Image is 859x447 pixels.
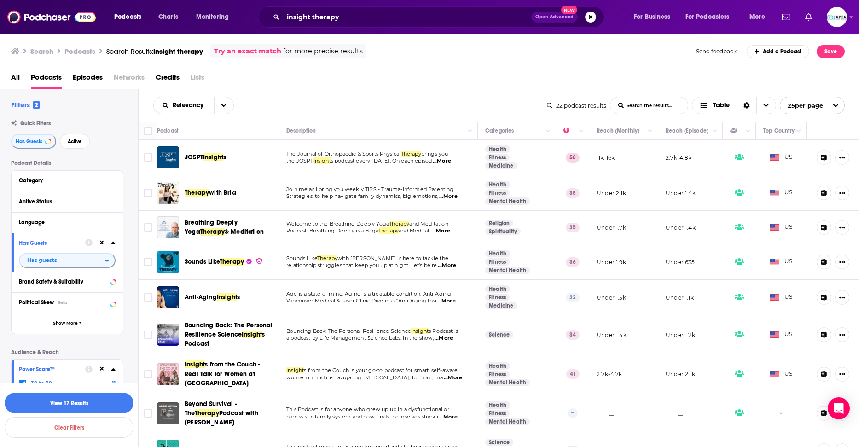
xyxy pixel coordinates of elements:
img: User Profile [827,7,847,27]
button: Column Actions [709,126,720,137]
span: More [749,11,765,23]
span: Therapy [220,258,244,266]
a: Beyond Survival - The Therapy Podcast with Katie McKenna [157,402,179,424]
button: Column Actions [543,126,554,137]
p: Under 1.9k [597,258,626,266]
span: narcissistic family system and now finds themselves stuck i [286,413,438,420]
span: Table [713,102,730,109]
button: open menu [190,10,241,24]
a: Health [485,145,510,153]
a: Bouncing Back: The Personal Resilience ScienceInsights Podcast [185,321,276,348]
button: Has Guests [11,134,56,149]
span: Insight [313,157,331,164]
p: -- [568,408,578,418]
p: Under 1.4k [666,224,696,232]
a: Sounds LikeTherapy [185,257,263,267]
a: Health [485,181,510,188]
span: Toggle select row [144,153,152,162]
p: 35 [566,223,580,232]
a: Insights from the Couch - Real Talk for Women at [GEOGRAPHIC_DATA] [185,360,276,388]
span: Therapy [378,227,399,234]
span: Bouncing Back: The Personal Resilience Science [286,328,411,334]
p: 38 [566,188,580,197]
p: Under 1.1k [666,294,694,302]
p: Under 1.3k [597,294,626,302]
span: Sounds Like [286,255,317,261]
span: Bouncing Back: The Personal Resilience Science [185,321,273,338]
div: Search Results: [106,47,203,56]
span: Toggle select row [144,370,152,378]
button: Active [60,134,90,149]
span: s Podcast is [429,328,458,334]
button: Show More Button [835,150,849,165]
div: Categories [485,125,514,136]
span: Therapy [317,255,337,261]
span: Podcast. Breathing Deeply is a Yoga [286,227,378,234]
span: The Journal of Orthopaedic & Sports Physical [286,151,401,157]
button: Column Actions [576,126,587,137]
a: Podcasts [31,70,62,89]
a: Sounds Like Therapy [157,251,179,273]
button: open menu [679,10,743,24]
p: Under 1.4k [597,331,627,339]
span: US [770,223,793,232]
a: Episodes [73,70,103,89]
button: open menu [743,10,777,24]
div: 22 podcast results [547,102,606,109]
span: Insight [217,293,237,301]
span: & Meditation [225,228,264,236]
p: Under 1.7k [597,224,626,232]
span: Has guests [27,258,57,263]
button: Save [817,45,845,58]
a: Fitness [485,410,510,417]
span: and Meditation [409,221,448,227]
h2: Choose List sort [153,97,234,114]
div: Language [19,219,110,226]
span: Podcasts [114,11,141,23]
a: Fitness [485,154,510,161]
button: Show More Button [835,255,849,269]
span: Therapy [401,151,421,157]
span: ...More [438,262,456,269]
p: 2.7k-4.7k [597,370,622,378]
span: Active [68,139,82,144]
span: Toggle select row [144,331,152,339]
span: 11 [112,380,116,386]
img: Bouncing Back: The Personal Resilience Science Insights Podcast [157,324,179,346]
button: Column Actions [464,126,476,137]
div: Open Intercom Messenger [828,397,850,419]
span: Beyond Survival - The [185,400,237,417]
p: 34 [566,330,580,339]
img: Podchaser - Follow, Share and Rate Podcasts [7,8,96,26]
a: Medicine [485,302,517,309]
span: for more precise results [283,46,363,57]
button: Language [19,216,116,228]
a: Fitness [485,189,510,197]
span: the JOSPT [286,157,313,164]
div: Active Status [19,198,110,205]
span: s [237,293,240,301]
button: Show profile menu [827,7,847,27]
a: Search Results:insight therapy [106,47,203,56]
span: ...More [437,297,456,305]
span: Breathing Deeply Yoga [185,219,238,236]
span: Therapy [200,228,225,236]
span: - [780,408,783,418]
p: Under 1.4k [666,189,696,197]
span: insight therapy [153,47,203,56]
span: Toggle select row [144,223,152,232]
button: Send feedback [693,47,739,55]
button: open menu [154,102,214,109]
span: and Meditati [399,227,431,234]
button: Political SkewBeta [19,296,116,308]
img: verified Badge [255,257,263,265]
div: Reach (Episode) [666,125,708,136]
span: ...More [432,227,450,235]
span: JOSPT [185,153,203,161]
a: Therapy with Bria [157,182,179,204]
div: Sort Direction [737,97,756,114]
p: Under 1.2k [666,331,695,339]
span: Sounds Like [185,258,220,266]
h2: Choose View [692,97,776,114]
